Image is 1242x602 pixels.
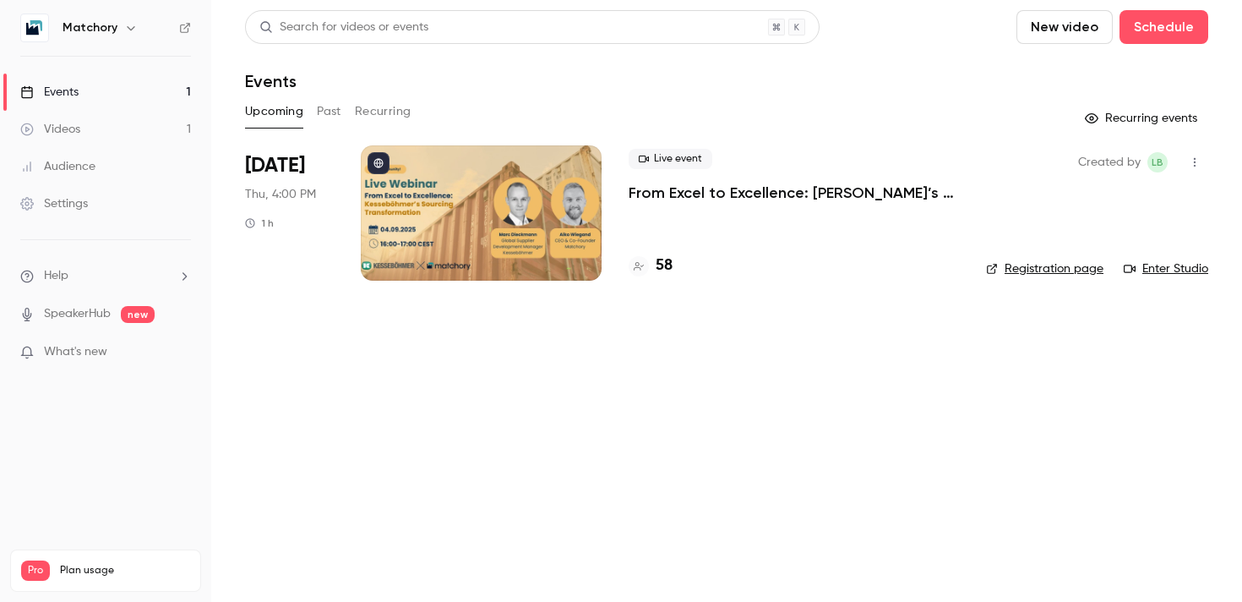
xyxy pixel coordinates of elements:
[1119,10,1208,44] button: Schedule
[121,306,155,323] span: new
[63,19,117,36] h6: Matchory
[245,98,303,125] button: Upcoming
[1147,152,1168,172] span: Laura Banciu
[629,149,712,169] span: Live event
[245,71,297,91] h1: Events
[629,183,959,203] a: From Excel to Excellence: [PERSON_NAME]’s Sourcing Transformation
[245,186,316,203] span: Thu, 4:00 PM
[21,14,48,41] img: Matchory
[259,19,428,36] div: Search for videos or events
[1077,105,1208,132] button: Recurring events
[1124,260,1208,277] a: Enter Studio
[317,98,341,125] button: Past
[1016,10,1113,44] button: New video
[20,267,191,285] li: help-dropdown-opener
[656,254,673,277] h4: 58
[1152,152,1163,172] span: LB
[44,267,68,285] span: Help
[355,98,411,125] button: Recurring
[20,84,79,101] div: Events
[21,561,50,581] span: Pro
[20,195,88,212] div: Settings
[245,216,274,230] div: 1 h
[44,343,107,361] span: What's new
[60,564,190,577] span: Plan usage
[44,305,111,323] a: SpeakerHub
[1078,152,1141,172] span: Created by
[629,254,673,277] a: 58
[245,145,334,281] div: Sep 4 Thu, 4:00 PM (Europe/Berlin)
[986,260,1103,277] a: Registration page
[20,121,80,138] div: Videos
[20,158,95,175] div: Audience
[245,152,305,179] span: [DATE]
